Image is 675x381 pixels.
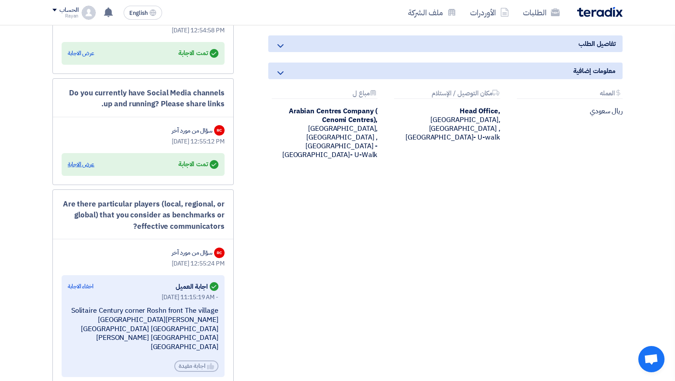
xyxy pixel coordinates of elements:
span: English [129,10,148,16]
span: تفاصيل الطلب [578,39,616,49]
div: عرض الاجابة [68,49,94,58]
div: Open chat [638,346,665,372]
div: مباع ل [272,90,377,99]
b: Head Office, [460,106,500,116]
div: [GEOGRAPHIC_DATA], [GEOGRAPHIC_DATA] ,[GEOGRAPHIC_DATA]- U-walk [391,107,500,142]
div: الحساب [59,7,78,14]
div: Do you currently have Social Media channels up and running? Please share links. [62,87,225,110]
img: profile_test.png [82,6,96,20]
div: [DATE] 11:15:19 AM - [68,293,218,302]
button: English [124,6,162,20]
span: معلومات إضافية [573,66,616,76]
div: RC [214,248,225,258]
a: ملف الشركة [401,2,463,23]
div: [DATE] 12:55:24 PM [62,259,225,268]
div: سؤال من مورد آخر [172,248,212,257]
div: RC [214,125,225,136]
div: Are there particular players (local, regional, or global) that you consider as benchmarks or effe... [62,199,225,232]
div: ريال سعودي [513,107,623,115]
div: [DATE] 12:55:12 PM [62,137,225,146]
div: اخفاء الاجابة [68,282,93,291]
div: سؤال من مورد آخر [172,126,212,135]
div: عرض الاجابة [68,160,94,169]
div: [DATE] 12:54:58 PM [62,26,225,35]
div: Rayan [52,14,78,18]
img: Teradix logo [577,7,623,17]
a: الطلبات [516,2,567,23]
div: مكان التوصيل / الإستلام [394,90,500,99]
div: العمله [517,90,623,99]
div: تمت الاجابة [178,47,218,59]
a: الأوردرات [463,2,516,23]
div: اجابة العميل [176,280,218,293]
div: تمت الاجابة [178,158,218,171]
div: اجابة مفيدة [174,360,218,372]
div: Solitaire Century corner Roshn front The village [GEOGRAPHIC_DATA][PERSON_NAME] [GEOGRAPHIC_DATA]... [68,306,218,352]
div: [GEOGRAPHIC_DATA], [GEOGRAPHIC_DATA] ,[GEOGRAPHIC_DATA] - [GEOGRAPHIC_DATA]- U-Walk [268,107,377,159]
b: Arabian Centres Company ( Cenomi Centres), [289,106,378,125]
